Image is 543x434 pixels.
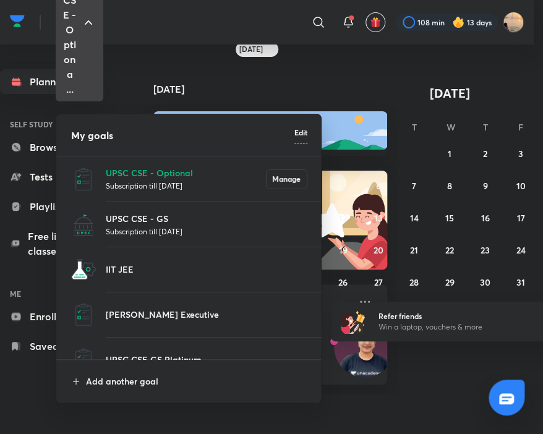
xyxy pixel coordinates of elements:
[71,257,96,282] img: IIT JEE
[71,347,96,372] img: UPSC CSE GS Platinum
[106,166,266,179] p: UPSC CSE - Optional
[71,302,96,327] img: AAI - Jr. Executive
[266,169,307,189] button: Manage
[71,167,96,192] img: UPSC CSE - Optional
[106,308,307,321] p: [PERSON_NAME] Executive
[106,263,307,276] p: IIT JEE
[106,225,307,237] p: Subscription till [DATE]
[71,130,294,140] h4: My goals
[106,353,307,366] p: UPSC CSE GS Platinum
[71,213,96,237] img: UPSC CSE - GS
[106,212,307,225] p: UPSC CSE - GS
[294,127,307,138] h6: Edit
[106,179,266,192] p: Subscription till [DATE]
[86,375,307,388] p: Add another goal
